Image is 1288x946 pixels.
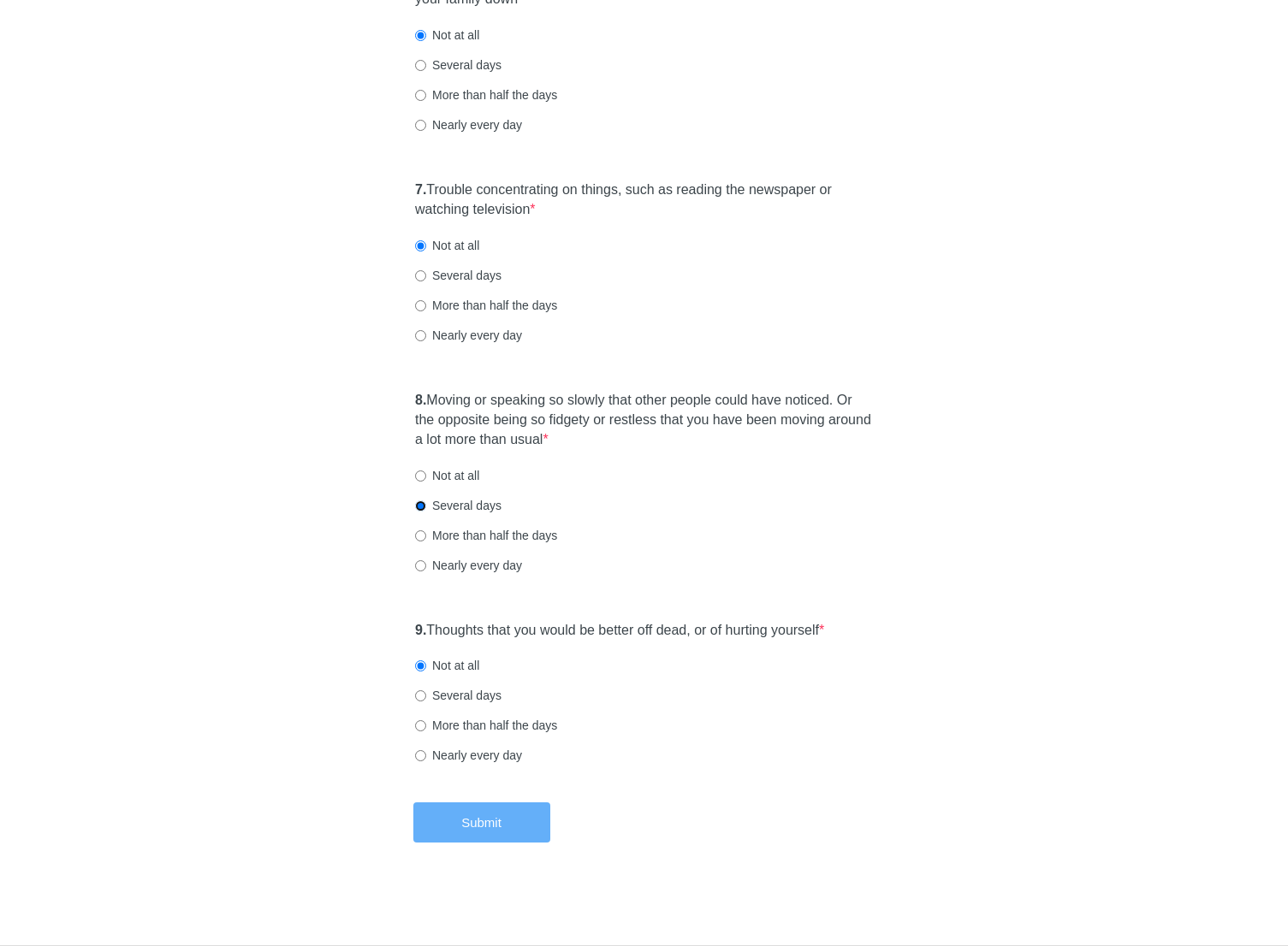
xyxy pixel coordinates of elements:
[415,240,426,251] input: Not at all
[415,267,502,284] label: Several days
[415,90,426,101] input: More than half the days
[415,557,522,574] label: Nearly every day
[415,237,479,254] label: Not at all
[415,393,426,407] strong: 8.
[415,687,502,704] label: Several days
[415,327,522,344] label: Nearly every day
[415,182,426,197] strong: 7.
[415,750,426,761] input: Nearly every day
[415,391,873,450] label: Moving or speaking so slowly that other people could have noticed. Or the opposite being so fidge...
[415,86,557,103] label: More than half the days
[415,720,426,731] input: More than half the days
[415,270,426,281] input: Several days
[415,623,426,637] strong: 9.
[415,300,426,311] input: More than half the days
[415,527,557,544] label: More than half the days
[415,467,479,484] label: Not at all
[415,497,502,514] label: Several days
[415,560,426,571] input: Nearly every day
[415,330,426,341] input: Nearly every day
[415,30,426,41] input: Not at all
[415,747,522,764] label: Nearly every day
[415,297,557,314] label: More than half the days
[415,60,426,71] input: Several days
[415,530,426,541] input: More than half the days
[415,660,426,671] input: Not at all
[415,470,426,482] input: Not at all
[415,120,426,131] input: Nearly every day
[413,802,550,843] button: Submit
[415,180,873,220] label: Trouble concentrating on things, such as reading the newspaper or watching television
[415,657,479,674] label: Not at all
[415,116,522,133] label: Nearly every day
[415,717,557,734] label: More than half the days
[415,621,824,641] label: Thoughts that you would be better off dead, or of hurting yourself
[415,690,426,701] input: Several days
[415,56,502,74] label: Several days
[415,27,479,44] label: Not at all
[415,500,426,511] input: Several days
